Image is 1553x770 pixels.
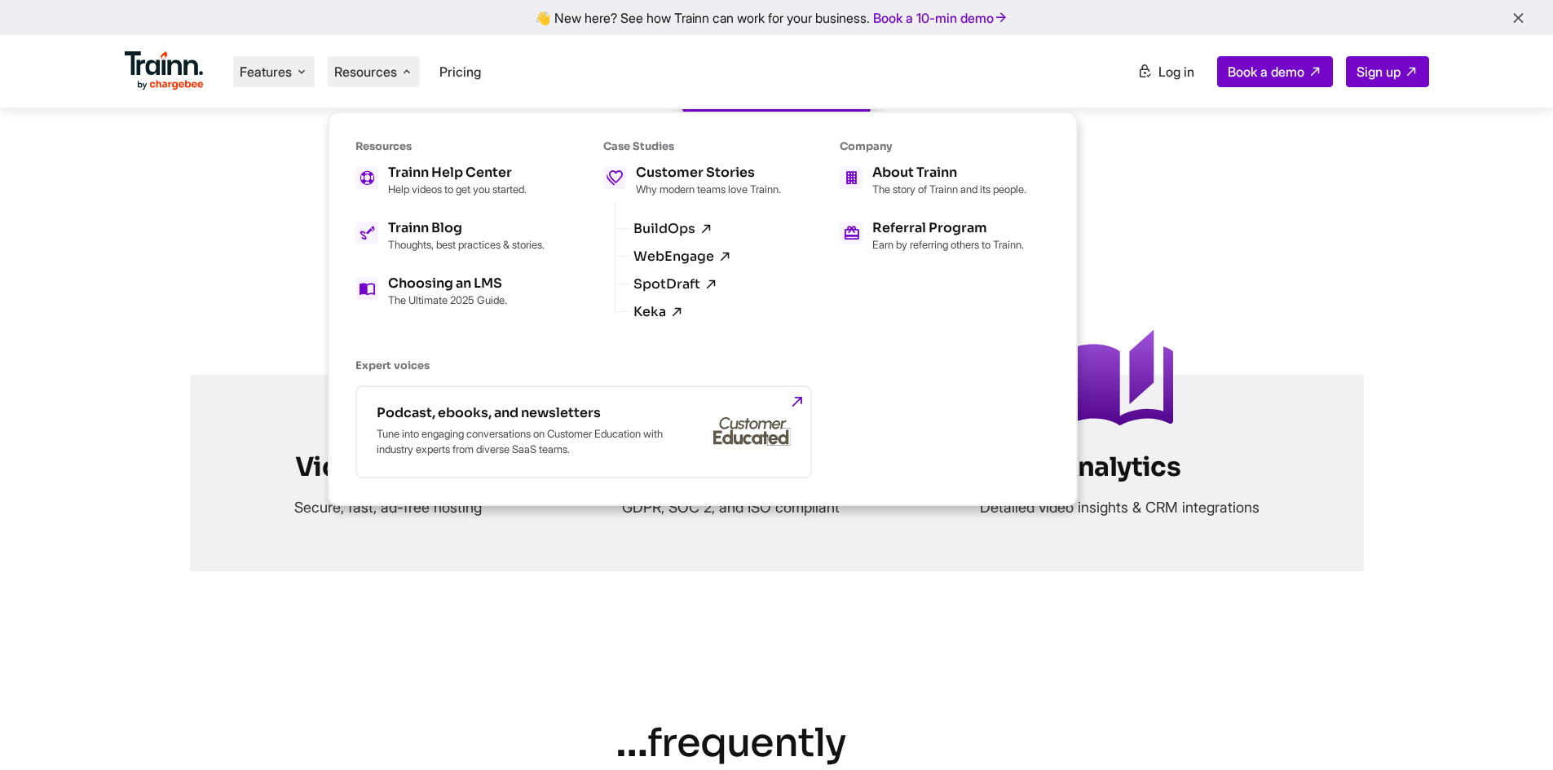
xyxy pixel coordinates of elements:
a: Trainn Help Center Help videos to get you started. [355,166,545,196]
img: Analytics | Trainn [1065,328,1173,426]
p: Secure, fast, ad-free hosting [294,496,482,519]
div: Referral Program [872,222,1024,235]
a: Sign up [1346,56,1429,87]
a: Trainn Blog Thoughts, best practices & stories. [355,222,545,251]
div: Resources [355,139,545,153]
div: Company [840,139,1026,153]
a: Book a demo [1217,56,1333,87]
div: 👋 New here? See how Trainn can work for your business. [10,10,1543,25]
div: Podcast, ebooks, and newsletters [377,407,670,420]
a: WebEngage [633,249,732,264]
div: Expert voices [355,359,1026,372]
div: Trainn Blog [388,222,545,235]
span: Features [240,63,292,81]
img: Trainn Logo [125,51,205,90]
a: Referral Program Earn by referring others to Trainn. [840,222,1026,251]
a: Log in [1127,57,1204,86]
span: Resources [334,63,397,81]
div: Customer Stories [636,166,781,179]
p: The story of Trainn and its people. [872,183,1026,196]
p: Earn by referring others to Trainn. [872,238,1024,251]
h2: More than just video creation [190,259,1364,293]
iframe: Chat Widget [1471,692,1553,770]
a: BuildOps [633,222,713,236]
p: Detailed video insights & CRM integrations [980,496,1260,519]
p: The Ultimate 2025 Guide. [388,293,507,306]
span: Book a demo [1228,64,1304,80]
label: Analytics [1058,451,1181,483]
a: Pricing [439,64,481,80]
a: Book a 10-min demo [870,7,1012,29]
div: Case Studies [603,139,781,153]
div: Trainn Help Center [388,166,527,179]
a: Podcast, ebooks, and newsletters Tune into engaging conversations on Customer Education with indu... [355,385,812,478]
a: Customer Stories Why modern teams love Trainn. [603,166,781,196]
div: Choosing an LMS [388,277,507,290]
a: Choosing an LMS The Ultimate 2025 Guide. [355,277,545,306]
p: Why modern teams love Trainn. [636,183,781,196]
p: Thoughts, best practices & stories. [388,238,545,251]
div: About Trainn [872,166,1026,179]
i: frequently [647,718,846,768]
label: Video hosting [295,451,480,483]
a: Keka [633,305,684,319]
a: SpotDraft [633,277,718,292]
p: GDPR, SOC 2, and ISO compliant [622,496,840,519]
span: Sign up [1357,64,1401,80]
span: Log in [1158,64,1194,80]
p: Help videos to get you started. [388,183,527,196]
img: customer-educated-gray.b42eccd.svg [713,417,791,447]
a: About Trainn The story of Trainn and its people. [840,166,1026,196]
p: Tune into engaging conversations on Customer Education with industry experts from diverse SaaS te... [377,426,670,457]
